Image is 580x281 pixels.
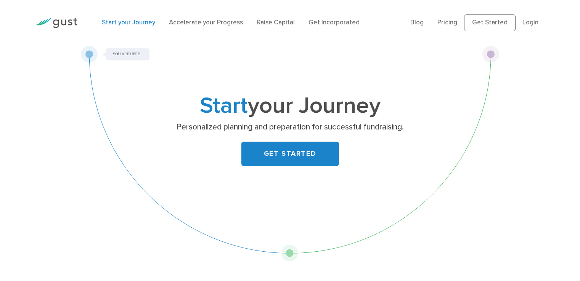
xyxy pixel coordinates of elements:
img: Gust Logo [35,18,77,28]
span: Start [200,92,248,119]
a: GET STARTED [241,142,339,166]
a: Pricing [437,19,457,26]
h1: your Journey [140,96,441,117]
a: Get Started [464,14,516,31]
p: Personalized planning and preparation for successful fundraising. [142,122,438,133]
a: Start your Journey [102,19,155,26]
a: Raise Capital [257,19,295,26]
a: Login [522,19,538,26]
a: Get Incorporated [308,19,360,26]
a: Accelerate your Progress [169,19,243,26]
a: Blog [410,19,424,26]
